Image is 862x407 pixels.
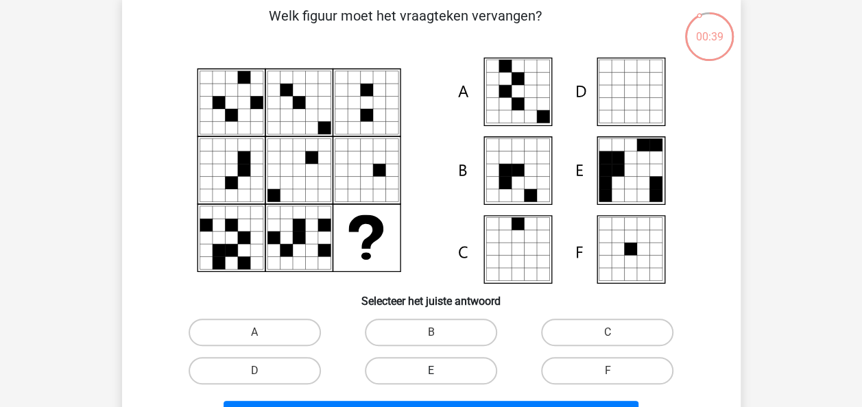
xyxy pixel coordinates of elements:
label: A [189,319,321,346]
div: 00:39 [684,11,735,45]
label: F [541,357,673,384]
label: C [541,319,673,346]
label: E [365,357,497,384]
h6: Selecteer het juiste antwoord [144,284,719,308]
p: Welk figuur moet het vraagteken vervangen? [144,5,667,47]
label: D [189,357,321,384]
label: B [365,319,497,346]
